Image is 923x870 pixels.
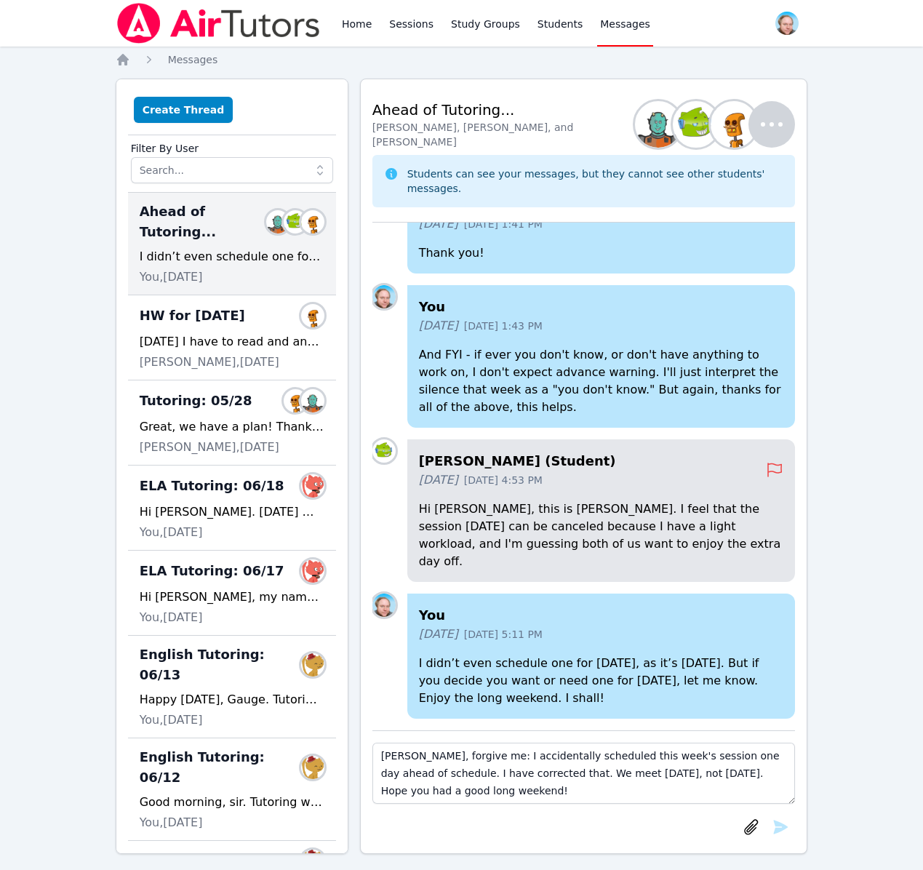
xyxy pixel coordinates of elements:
[140,306,245,326] span: HW for [DATE]
[140,747,307,788] span: English Tutoring: 06/12
[711,101,757,148] img: Nathan Warneck
[419,346,784,416] p: And FYI - if ever you don't know, or don't have anything to work on, I don't expect advance warni...
[372,120,644,149] div: [PERSON_NAME], [PERSON_NAME], and [PERSON_NAME]
[284,389,307,412] img: Nathan Warneck
[140,814,203,831] span: You, [DATE]
[128,380,336,466] div: Tutoring: 05/28Nathan WarneckShelley WarneckGreat, we have a plan! Thanks [PERSON_NAME].[PERSON_N...
[140,644,307,685] span: English Tutoring: 06/13
[131,157,333,183] input: Search...
[419,605,784,626] h4: You
[140,588,324,606] div: Hi [PERSON_NAME], my name is [PERSON_NAME] and I am going to be your ELA tutor for the next two w...
[266,210,289,234] img: Shelley Warneck
[140,561,284,581] span: ELA Tutoring: 06/17
[372,743,796,804] textarea: [PERSON_NAME], forgive me: I accidentally scheduled this week's session one day ahead of schedule...
[372,100,644,120] h2: Ahead of Tutoring...
[140,711,203,729] span: You, [DATE]
[140,391,252,411] span: Tutoring: 05/28
[407,167,784,196] div: Students can see your messages, but they cannot see other students' messages.
[301,210,324,234] img: Nathan Warneck
[128,551,336,636] div: ELA Tutoring: 06/17Robert PopeHi [PERSON_NAME], my name is [PERSON_NAME] and I am going to be you...
[301,559,324,583] img: Robert Pope
[140,794,324,811] div: Good morning, sir. Tutoring was going on right now. I hope you are well. Are you able to make our...
[419,317,458,335] span: [DATE]
[372,285,396,308] img: Shawn White
[464,217,543,231] span: [DATE] 1:41 PM
[464,473,543,487] span: [DATE] 4:53 PM
[140,268,203,286] span: You, [DATE]
[644,101,795,148] button: Shelley WarneckEvan WarneckNathan Warneck
[140,439,279,456] span: [PERSON_NAME], [DATE]
[140,609,203,626] span: You, [DATE]
[419,244,784,262] p: Thank you!
[140,333,324,351] div: [DATE] I have to read and annotate a short story called “The lottery” and do some NRI, covering a...
[464,627,543,642] span: [DATE] 5:11 PM
[140,503,324,521] div: Hi [PERSON_NAME]. [DATE] marks our second day of tutoring. I am awaiting you in the cloud room, s...
[372,594,396,617] img: Shawn White
[140,524,203,541] span: You, [DATE]
[128,295,336,380] div: HW for [DATE]Nathan Warneck[DATE] I have to read and annotate a short story called “The lottery” ...
[140,476,284,496] span: ELA Tutoring: 06/18
[419,297,784,317] h4: You
[116,52,808,67] nav: Breadcrumb
[419,655,784,707] p: I didn’t even schedule one for [DATE], as it’s [DATE]. But if you decide you want or need one for...
[116,3,321,44] img: Air Tutors
[464,319,543,333] span: [DATE] 1:43 PM
[168,52,218,67] a: Messages
[140,691,324,709] div: Happy [DATE], Gauge. Tutoring is going on again right now. Are you able to make it? As always, if...
[131,135,333,157] label: Filter By User
[301,756,324,779] img: Gauge Dell
[168,54,218,65] span: Messages
[140,248,324,266] div: I didn’t even schedule one for [DATE], as it’s [DATE]. But if you decide you want or need one for...
[128,738,336,841] div: English Tutoring: 06/12Gauge DellGood morning, sir. Tutoring was going on right now. I hope you a...
[673,101,719,148] img: Evan Warneck
[284,210,307,234] img: Evan Warneck
[419,471,458,489] span: [DATE]
[635,101,682,148] img: Shelley Warneck
[128,193,336,295] div: Ahead of Tutoring...Shelley WarneckEvan WarneckNathan WarneckI didn’t even schedule one for [DATE...
[301,474,324,498] img: Robert Pope
[600,17,650,31] span: Messages
[419,451,767,471] h4: [PERSON_NAME] (Student)
[419,215,458,233] span: [DATE]
[372,439,396,463] img: Evan Warneck
[301,304,324,327] img: Nathan Warneck
[419,500,784,570] p: Hi [PERSON_NAME], this is [PERSON_NAME]. I feel that the session [DATE] can be canceled because I...
[140,201,272,242] span: Ahead of Tutoring...
[301,389,324,412] img: Shelley Warneck
[140,354,279,371] span: [PERSON_NAME], [DATE]
[128,636,336,738] div: English Tutoring: 06/13Gauge DellHappy [DATE], Gauge. Tutoring is going on again right now. Are y...
[134,97,233,123] button: Create Thread
[301,653,324,677] img: Gauge Dell
[140,418,324,436] div: Great, we have a plan! Thanks [PERSON_NAME].
[128,466,336,551] div: ELA Tutoring: 06/18Robert PopeHi [PERSON_NAME]. [DATE] marks our second day of tutoring. I am awa...
[419,626,458,643] span: [DATE]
